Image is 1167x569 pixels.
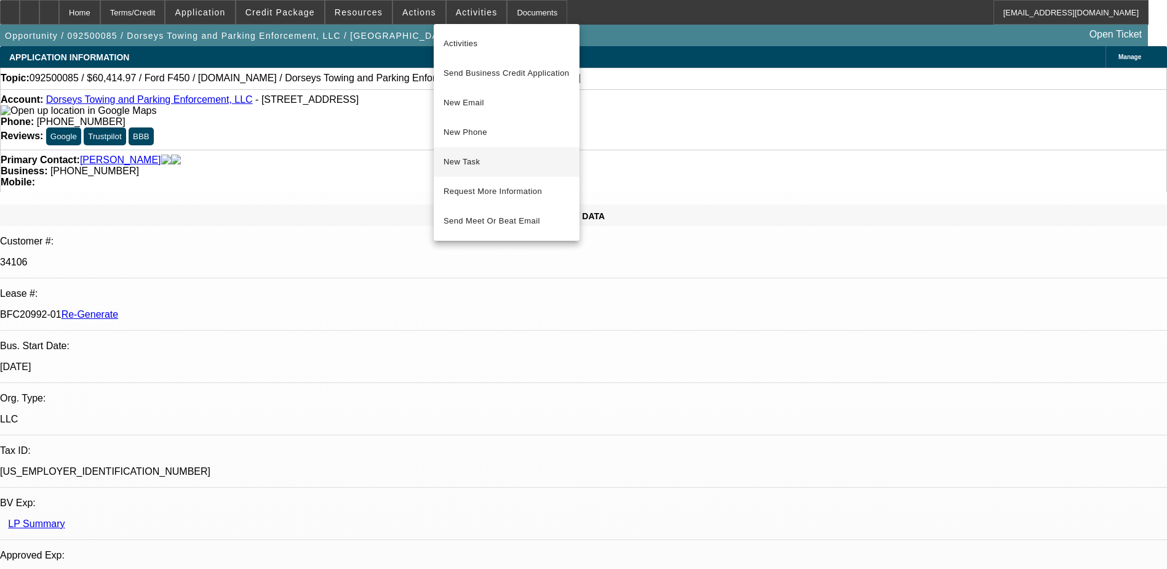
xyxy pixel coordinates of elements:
span: Send Meet Or Beat Email [444,214,570,228]
span: New Task [444,155,570,169]
span: Activities [444,36,570,51]
span: Request More Information [444,184,570,199]
span: New Email [444,95,570,110]
span: New Phone [444,125,570,140]
span: Send Business Credit Application [444,66,570,81]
